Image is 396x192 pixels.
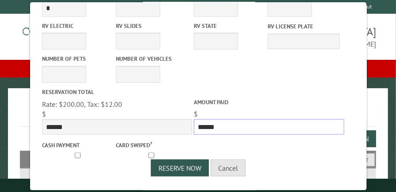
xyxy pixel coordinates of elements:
label: RV License Plate [267,22,339,31]
a: ? [150,140,152,146]
label: Number of Pets [42,55,114,63]
button: Cancel [211,160,246,176]
label: RV State [193,22,265,30]
span: Rate: $200.00, Tax: $12.00 [42,100,122,109]
label: RV Slides [115,22,188,30]
label: Amount paid [193,98,343,106]
span: $ [193,110,197,118]
label: Number of Vehicles [115,55,188,63]
label: Card swiped [115,140,188,149]
h1: Reservations [20,102,377,127]
span: $ [42,110,46,118]
label: RV Electric [42,22,114,30]
button: Reserve Now [151,160,209,176]
img: Campground Commander [20,17,131,52]
h2: Filters [20,151,377,168]
label: Cash payment [42,141,114,149]
label: Reservation Total [42,88,192,96]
